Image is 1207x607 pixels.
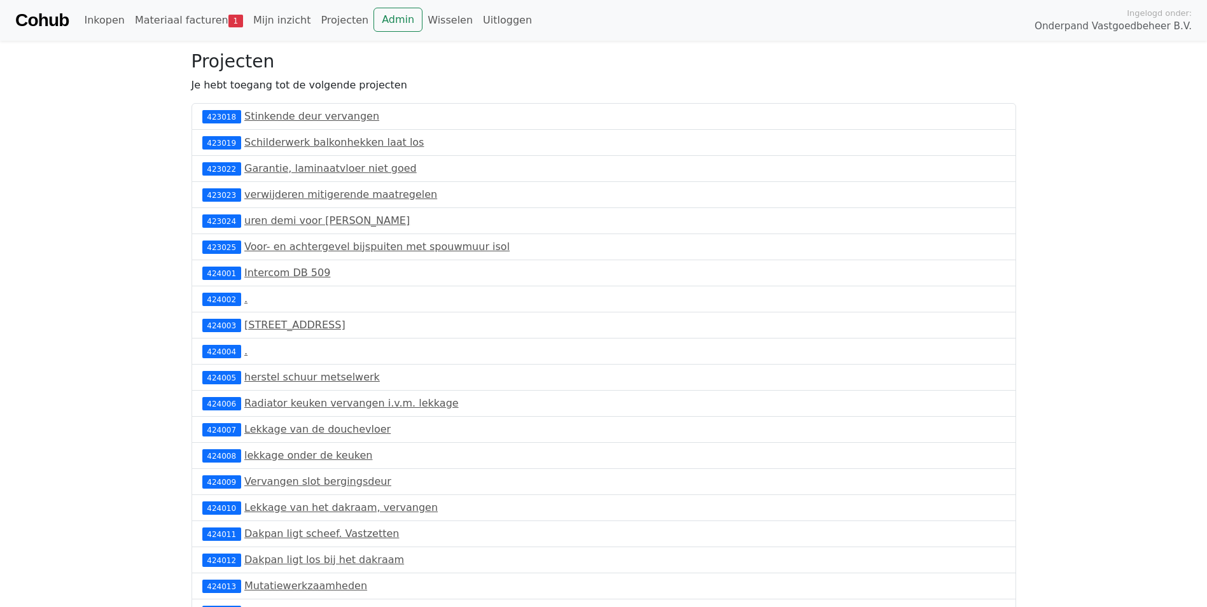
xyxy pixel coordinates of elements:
div: 423024 [202,214,241,227]
div: 424002 [202,293,241,305]
a: verwijderen mitigerende maatregelen [244,188,437,200]
a: Garantie, laminaatvloer niet goed [244,162,417,174]
a: herstel schuur metselwerk [244,371,380,383]
a: Projecten [316,8,373,33]
a: Lekkage van de douchevloer [244,423,391,435]
a: Intercom DB 509 [244,267,330,279]
div: 424007 [202,423,241,436]
div: 423022 [202,162,241,175]
a: Voor- en achtergevel bijspuiten met spouwmuur isol [244,241,510,253]
a: Vervangen slot bergingsdeur [244,475,391,487]
a: . [244,293,248,305]
p: Je hebt toegang tot de volgende projecten [192,78,1016,93]
a: Materiaal facturen1 [130,8,248,33]
div: 424011 [202,527,241,540]
div: 424001 [202,267,241,279]
a: lekkage onder de keuken [244,449,372,461]
div: 424012 [202,554,241,566]
a: [STREET_ADDRESS] [244,319,345,331]
h3: Projecten [192,51,1016,73]
div: 423019 [202,136,241,149]
a: Admin [373,8,422,32]
a: . [244,345,248,357]
a: Mijn inzicht [248,8,316,33]
a: uren demi voor [PERSON_NAME] [244,214,410,227]
span: 1 [228,15,243,27]
a: Uitloggen [478,8,537,33]
div: 424008 [202,449,241,462]
div: 424006 [202,397,241,410]
span: Ingelogd onder: [1127,7,1192,19]
span: Onderpand Vastgoedbeheer B.V. [1035,19,1192,34]
div: 424003 [202,319,241,331]
a: Schilderwerk balkonhekken laat los [244,136,424,148]
a: Inkopen [79,8,129,33]
div: 424009 [202,475,241,488]
div: 424013 [202,580,241,592]
a: Dakpan ligt scheef. Vastzetten [244,527,399,540]
div: 424010 [202,501,241,514]
div: 423023 [202,188,241,201]
div: 423025 [202,241,241,253]
a: Cohub [15,5,69,36]
div: 424004 [202,345,241,358]
a: Radiator keuken vervangen i.v.m. lekkage [244,397,459,409]
div: 423018 [202,110,241,123]
a: Mutatiewerkzaamheden [244,580,367,592]
div: 424005 [202,371,241,384]
a: Dakpan ligt los bij het dakraam [244,554,404,566]
a: Wisselen [422,8,478,33]
a: Stinkende deur vervangen [244,110,379,122]
a: Lekkage van het dakraam, vervangen [244,501,438,513]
